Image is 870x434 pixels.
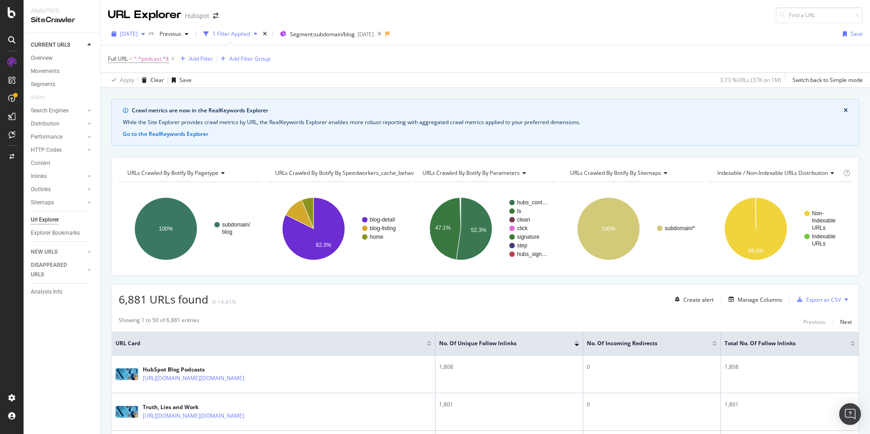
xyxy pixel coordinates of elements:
a: Inlinks [31,172,85,181]
span: Full URL [108,55,128,63]
img: main image [116,406,138,418]
text: clean [517,217,530,223]
button: Clear [138,73,164,87]
a: NEW URLS [31,247,85,257]
div: Content [31,159,50,168]
button: Save [168,73,192,87]
div: +4.41% [217,298,236,306]
div: Crawl metrics are now in the RealKeywords Explorer [132,106,844,115]
button: Go to the RealKeywords Explorer [123,130,208,138]
a: Movements [31,67,94,76]
button: Add Filter [177,53,213,64]
a: Outlinks [31,185,85,194]
h4: URLs Crawled By Botify By speedworkers_cache_behaviors [273,166,437,180]
text: subdomain/* [665,225,695,231]
text: home [370,234,383,240]
div: Switch back to Simple mode [793,76,863,84]
a: Sitemaps [31,198,85,207]
svg: A chart. [561,189,705,268]
a: DISAPPEARED URLS [31,260,85,280]
div: DISAPPEARED URLS [31,260,77,280]
span: vs [149,29,156,37]
div: [DATE] [358,30,374,38]
span: URL Card [116,339,425,347]
span: No. of Incoming Redirects [587,339,699,347]
h4: URLs Crawled By Botify By sitemaps [568,166,696,180]
div: Open Intercom Messenger [839,403,861,425]
text: 82.3% [316,242,331,248]
div: 1,801 [439,400,579,409]
text: hubs_cont… [517,199,547,206]
text: blog-listing [370,225,396,231]
div: Url Explorer [31,215,59,225]
div: Explorer Bookmarks [31,228,80,238]
div: Segments [31,80,55,89]
text: 100% [159,226,173,232]
div: Outlinks [31,185,51,194]
div: 1 Filter Applied [213,30,250,38]
span: 2025 Aug. 5th [120,30,138,38]
div: 1,808 [439,363,579,371]
span: Indexable / Non-Indexable URLs distribution [717,169,828,177]
span: No. of Unique Follow Inlinks [439,339,561,347]
text: URLs [812,225,826,231]
button: Switch back to Simple mode [789,73,863,87]
div: HTTP Codes [31,145,62,155]
div: 1,808 [725,363,855,371]
div: While the Site Explorer provides crawl metrics by URL, the RealKeywords Explorer enables more rob... [123,118,848,126]
h4: URLs Crawled By Botify By pagetype [126,166,254,180]
div: Showing 1 to 50 of 6,881 entries [119,316,199,327]
span: Segment: subdomain/blog [290,30,355,38]
text: blog-detail [370,217,395,223]
button: Add Filter Group [217,53,271,64]
text: 99.8% [749,248,764,254]
div: Apply [120,76,134,84]
div: Save [851,30,863,38]
div: SiteCrawler [31,15,93,25]
div: URL Explorer [108,7,181,23]
img: Equal [212,301,216,304]
div: Sitemaps [31,198,54,207]
div: Export as CSV [806,296,841,304]
span: 6,881 URLs found [119,292,208,307]
text: 52.3% [471,227,486,233]
a: Explorer Bookmarks [31,228,94,238]
button: Manage Columns [725,294,782,305]
a: [URL][DOMAIN_NAME][DOMAIN_NAME] [143,411,244,420]
a: CURRENT URLS [31,40,85,50]
div: info banner [111,99,859,146]
a: Segments [31,80,94,89]
div: Movements [31,67,59,76]
div: CURRENT URLS [31,40,70,50]
text: blog [222,229,232,235]
svg: A chart. [414,189,557,268]
div: NEW URLS [31,247,58,257]
div: 3.73 % URLs ( 37K on 1M ) [720,76,781,84]
a: Performance [31,132,85,142]
button: 1 Filter Applied [200,27,261,41]
button: Previous [803,316,825,327]
button: Segment:subdomain/blog[DATE] [276,27,374,41]
div: Next [840,318,852,326]
text: signature [517,234,540,240]
span: URLs Crawled By Botify By sitemaps [570,169,661,177]
span: Previous [156,30,181,38]
a: HTTP Codes [31,145,85,155]
span: ^.*podcast.*$ [134,53,169,65]
div: Manage Columns [738,296,782,304]
div: Search Engines [31,106,68,116]
a: Overview [31,53,94,63]
svg: A chart. [266,189,410,268]
svg: A chart. [709,189,852,268]
div: HubSpot Blog Podcasts [143,366,284,374]
button: close banner [841,105,850,116]
div: Hubspot [185,11,209,20]
button: Create alert [671,292,714,307]
div: Clear [150,76,164,84]
div: 1,801 [725,400,855,409]
div: arrow-right-arrow-left [213,13,218,19]
text: hubs_sign… [517,251,547,257]
svg: A chart. [119,189,262,268]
